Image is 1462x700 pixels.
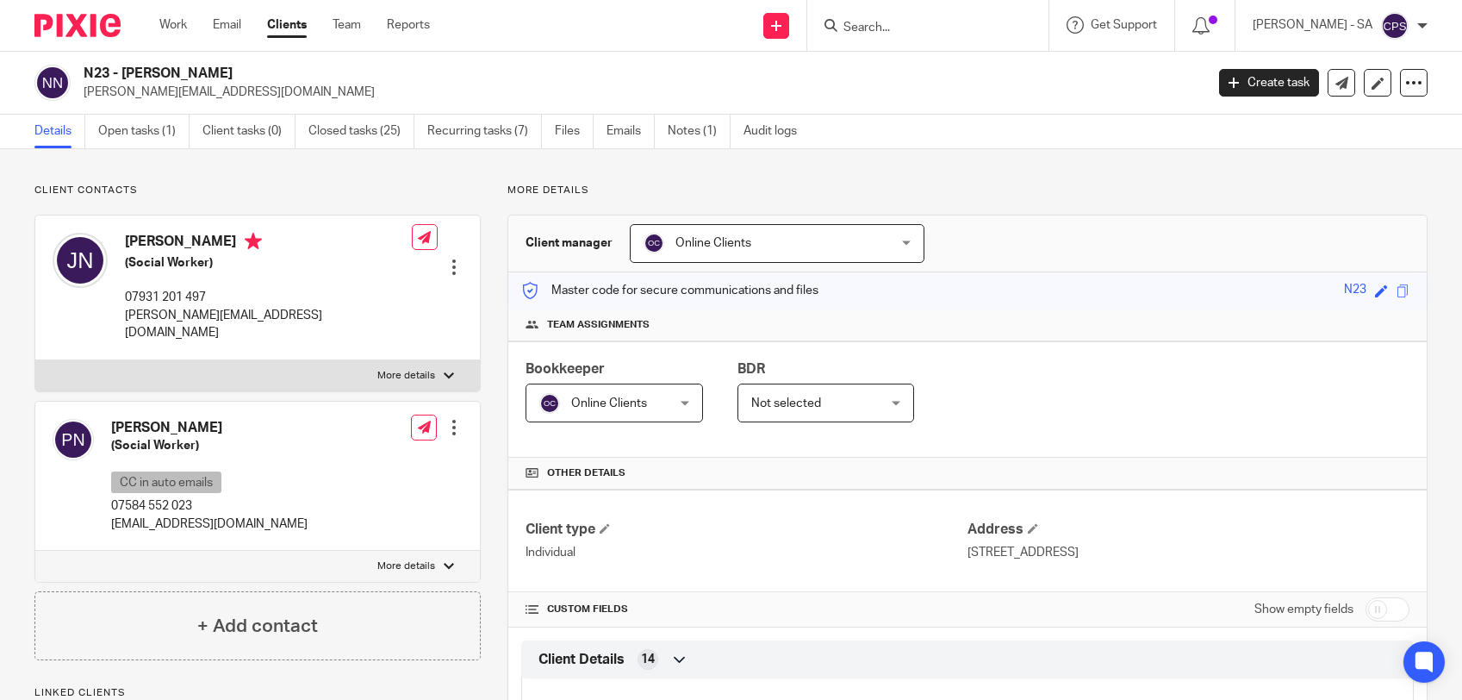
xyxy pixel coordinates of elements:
[526,362,605,376] span: Bookkeeper
[111,437,308,454] h5: (Social Worker)
[427,115,542,148] a: Recurring tasks (7)
[521,282,818,299] p: Master code for secure communications and files
[377,369,435,383] p: More details
[202,115,296,148] a: Client tasks (0)
[213,16,241,34] a: Email
[111,516,308,533] p: [EMAIL_ADDRESS][DOMAIN_NAME]
[125,254,412,272] h5: (Social Worker)
[547,466,625,480] span: Other details
[842,21,997,36] input: Search
[1219,69,1319,97] a: Create task
[668,115,731,148] a: Notes (1)
[967,521,1409,539] h4: Address
[1381,12,1409,40] img: svg%3E
[538,651,625,669] span: Client Details
[111,472,221,493] p: CC in auto emails
[267,16,307,34] a: Clients
[308,115,414,148] a: Closed tasks (25)
[98,115,190,148] a: Open tasks (1)
[387,16,430,34] a: Reports
[737,362,765,376] span: BDR
[526,544,967,561] p: Individual
[644,233,664,253] img: svg%3E
[1253,16,1372,34] p: [PERSON_NAME] - SA
[333,16,361,34] a: Team
[53,233,108,288] img: svg%3E
[641,651,655,668] span: 14
[1344,281,1366,301] div: N23
[1091,19,1157,31] span: Get Support
[125,233,412,254] h4: [PERSON_NAME]
[197,613,318,640] h4: + Add contact
[34,14,121,37] img: Pixie
[84,65,971,83] h2: N23 - [PERSON_NAME]
[34,184,481,197] p: Client contacts
[245,233,262,250] i: Primary
[751,397,821,409] span: Not selected
[507,184,1428,197] p: More details
[125,307,412,342] p: [PERSON_NAME][EMAIL_ADDRESS][DOMAIN_NAME]
[526,234,613,252] h3: Client manager
[34,65,71,101] img: svg%3E
[526,521,967,539] h4: Client type
[539,393,560,414] img: svg%3E
[967,544,1409,561] p: [STREET_ADDRESS]
[34,115,85,148] a: Details
[111,419,308,437] h4: [PERSON_NAME]
[53,419,94,460] img: svg%3E
[111,497,308,515] p: 07584 552 023
[159,16,187,34] a: Work
[607,115,655,148] a: Emails
[547,318,650,332] span: Team assignments
[675,237,751,249] span: Online Clients
[743,115,810,148] a: Audit logs
[526,603,967,616] h4: CUSTOM FIELDS
[84,84,1193,101] p: [PERSON_NAME][EMAIL_ADDRESS][DOMAIN_NAME]
[34,686,481,700] p: Linked clients
[1254,601,1353,618] label: Show empty fields
[125,289,412,306] p: 07931 201 497
[377,559,435,573] p: More details
[555,115,594,148] a: Files
[571,397,647,409] span: Online Clients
